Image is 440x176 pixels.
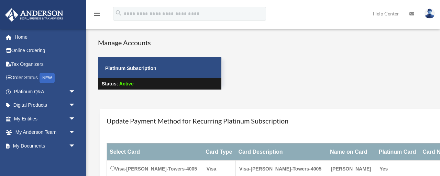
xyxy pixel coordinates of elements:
i: menu [93,10,101,18]
th: Card Description [236,143,327,160]
h4: Manage Accounts [98,38,222,47]
span: arrow_drop_down [69,153,82,167]
i: search [115,9,122,17]
span: arrow_drop_down [69,112,82,126]
a: menu [93,12,101,18]
img: Anderson Advisors Platinum Portal [3,8,65,22]
th: Card Type [203,143,235,160]
div: NEW [40,73,55,83]
a: My Documentsarrow_drop_down [5,139,86,153]
strong: Platinum Subscription [105,66,156,71]
a: My Anderson Teamarrow_drop_down [5,126,86,139]
span: arrow_drop_down [69,98,82,113]
th: Select Card [107,143,203,160]
a: Tax Organizers [5,57,86,71]
a: My Entitiesarrow_drop_down [5,112,86,126]
span: Active [119,81,134,86]
img: User Pic [425,9,435,19]
a: Online Ordering [5,44,86,58]
a: Platinum Q&Aarrow_drop_down [5,85,86,98]
strong: Status: [102,81,118,86]
span: arrow_drop_down [69,126,82,140]
a: Digital Productsarrow_drop_down [5,98,86,112]
th: Name on Card [327,143,376,160]
a: Online Learningarrow_drop_down [5,153,86,166]
span: arrow_drop_down [69,85,82,99]
a: Order StatusNEW [5,71,86,85]
a: Home [5,30,86,44]
th: Platinum Card [376,143,420,160]
span: arrow_drop_down [69,139,82,153]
